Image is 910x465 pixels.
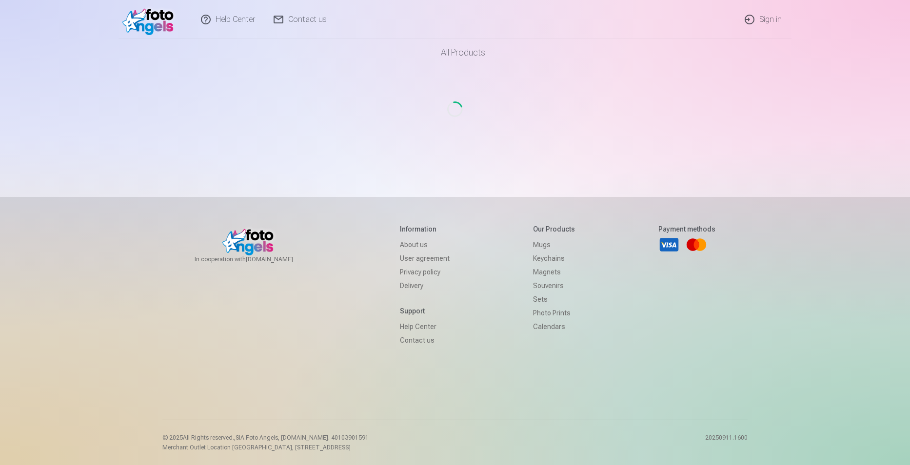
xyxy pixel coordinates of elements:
a: Magnets [533,265,575,279]
p: 20250911.1600 [705,434,748,451]
h5: Payment methods [658,224,715,234]
a: Keychains [533,252,575,265]
a: Calendars [533,320,575,333]
a: Contact us [400,333,450,347]
a: [DOMAIN_NAME] [246,255,317,263]
a: Visa [658,234,680,255]
a: Mugs [533,238,575,252]
a: Mastercard [686,234,707,255]
span: SIA Foto Angels, [DOMAIN_NAME]. 40103901591 [236,434,369,441]
p: © 2025 All Rights reserved. , [162,434,369,442]
a: User agreement [400,252,450,265]
a: All products [414,39,497,66]
h5: Our products [533,224,575,234]
a: Souvenirs [533,279,575,292]
a: Help Center [400,320,450,333]
a: Sets [533,292,575,306]
h5: Information [400,224,450,234]
a: Privacy policy [400,265,450,279]
a: About us [400,238,450,252]
h5: Support [400,306,450,316]
p: Merchant Outlet Location [GEOGRAPHIC_DATA], [STREET_ADDRESS] [162,444,369,451]
a: Photo prints [533,306,575,320]
img: /v1 [122,4,178,35]
span: In cooperation with [195,255,317,263]
a: Delivery [400,279,450,292]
